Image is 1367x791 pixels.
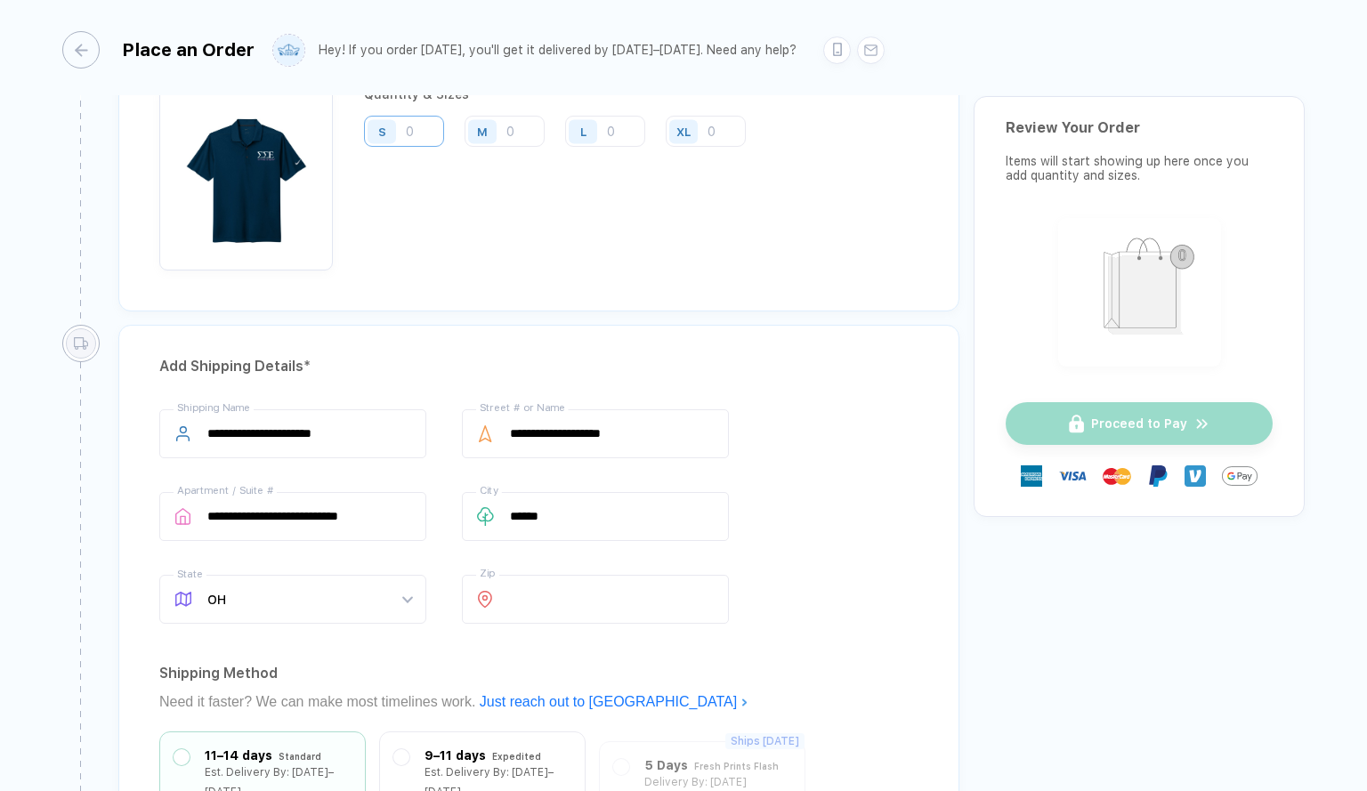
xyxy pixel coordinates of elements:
[168,96,324,252] img: 80ae8b4c-a82a-4e20-b869-71dcdadeb97c_nt_front_1757516626331.jpg
[1006,119,1273,136] div: Review Your Order
[207,576,412,623] span: OH
[279,747,321,766] div: Standard
[492,747,541,766] div: Expedited
[425,746,486,765] div: 9–11 days
[273,35,304,66] img: user profile
[159,659,918,688] div: Shipping Method
[676,125,691,138] div: XL
[122,39,255,61] div: Place an Order
[205,746,272,765] div: 11–14 days
[1006,154,1273,182] div: Items will start showing up here once you add quantity and sizes.
[159,352,918,381] div: Add Shipping Details
[480,694,748,709] a: Just reach out to [GEOGRAPHIC_DATA]
[1058,462,1087,490] img: visa
[1103,462,1131,490] img: master-card
[1147,465,1169,487] img: Paypal
[378,125,386,138] div: S
[319,43,797,58] div: Hey! If you order [DATE], you'll get it delivered by [DATE]–[DATE]. Need any help?
[580,125,586,138] div: L
[159,688,918,716] div: Need it faster? We can make most timelines work.
[1021,465,1042,487] img: express
[477,125,488,138] div: M
[1222,458,1258,494] img: GPay
[1185,465,1206,487] img: Venmo
[1066,226,1213,355] img: shopping_bag.png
